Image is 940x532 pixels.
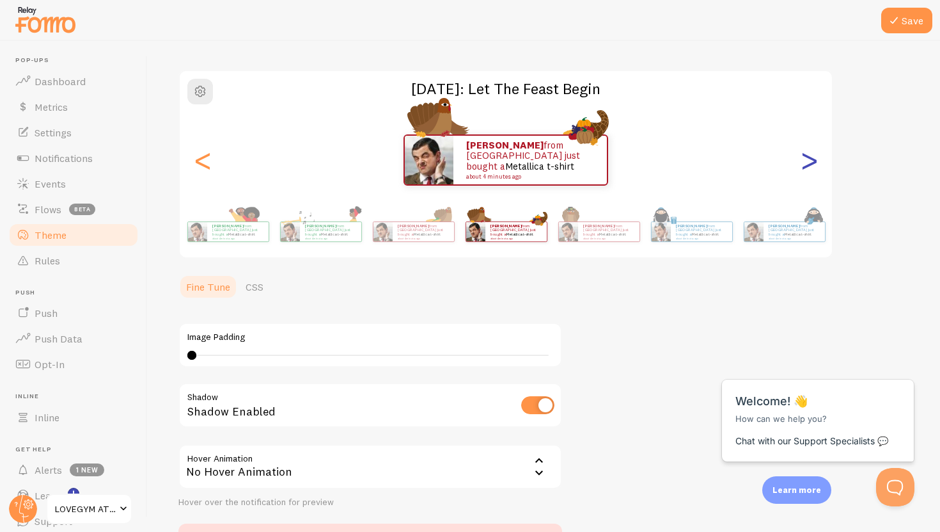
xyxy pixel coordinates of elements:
[398,223,428,229] strong: [PERSON_NAME]
[35,177,66,190] span: Events
[8,326,139,351] a: Push Data
[212,223,243,229] strong: [PERSON_NAME]
[676,223,727,239] p: from [GEOGRAPHIC_DATA] just bought a
[8,248,139,273] a: Rules
[187,222,207,241] img: Fomo
[35,358,65,371] span: Opt-In
[212,237,262,239] small: about 4 minutes ago
[68,488,79,499] svg: <p>Watch New Feature Tutorials!</p>
[8,94,139,120] a: Metrics
[15,289,139,297] span: Push
[8,120,139,145] a: Settings
[583,223,614,229] strong: [PERSON_NAME]
[35,101,68,113] span: Metrics
[8,351,139,377] a: Opt-In
[744,222,763,241] img: Fomo
[15,56,139,65] span: Pop-ups
[15,446,139,454] span: Get Help
[35,463,62,476] span: Alerts
[651,222,670,241] img: Fomo
[178,444,562,489] div: No Hover Animation
[178,497,562,508] div: Hover over the notification for preview
[35,332,82,345] span: Push Data
[8,405,139,430] a: Inline
[280,222,299,241] img: Fomo
[801,114,817,206] div: Next slide
[305,223,356,239] p: from [GEOGRAPHIC_DATA] just bought a
[398,237,448,239] small: about 4 minutes ago
[69,204,95,215] span: beta
[13,3,77,36] img: fomo-relay-logo-orange.svg
[558,222,577,241] img: Fomo
[70,463,104,476] span: 1 new
[373,222,392,241] img: Fomo
[466,222,485,241] img: Fomo
[8,145,139,171] a: Notifications
[769,223,799,229] strong: [PERSON_NAME]
[35,229,67,241] span: Theme
[238,274,271,300] a: CSS
[691,232,719,237] a: Metallica t-shirt
[15,392,139,401] span: Inline
[195,114,210,206] div: Previous slide
[506,232,533,237] a: Metallica t-shirt
[212,223,263,239] p: from [GEOGRAPHIC_DATA] just bought a
[305,223,336,229] strong: [PERSON_NAME]
[46,494,132,524] a: LOVEGYM ATHLEISURE
[599,232,626,237] a: Metallica t-shirt
[490,223,542,239] p: from [GEOGRAPHIC_DATA] just bought a
[876,468,914,506] iframe: Help Scout Beacon - Open
[466,139,544,151] strong: [PERSON_NAME]
[228,232,255,237] a: Metallica t-shirt
[490,237,540,239] small: about 4 minutes ago
[8,69,139,94] a: Dashboard
[769,237,819,239] small: about 4 minutes ago
[178,383,562,430] div: Shadow Enabled
[320,232,348,237] a: Metallica t-shirt
[583,223,634,239] p: from [GEOGRAPHIC_DATA] just bought a
[35,152,93,165] span: Notifications
[8,171,139,197] a: Events
[35,126,72,139] span: Settings
[405,136,453,184] img: Fomo
[8,457,139,483] a: Alerts 1 new
[784,232,811,237] a: Metallica t-shirt
[676,237,726,239] small: about 4 minutes ago
[490,223,521,229] strong: [PERSON_NAME]
[35,411,59,424] span: Inline
[35,203,61,216] span: Flows
[187,332,553,343] label: Image Padding
[8,222,139,248] a: Theme
[769,223,820,239] p: from [GEOGRAPHIC_DATA] just bought a
[772,484,821,496] p: Learn more
[178,274,238,300] a: Fine Tune
[55,501,116,517] span: LOVEGYM ATHLEISURE
[35,254,60,267] span: Rules
[305,237,355,239] small: about 4 minutes ago
[8,483,139,508] a: Learn
[398,223,449,239] p: from [GEOGRAPHIC_DATA] just bought a
[35,489,61,502] span: Learn
[583,237,633,239] small: about 4 minutes ago
[505,160,574,172] a: Metallica t-shirt
[466,140,594,180] p: from [GEOGRAPHIC_DATA] just bought a
[716,348,921,468] iframe: Help Scout Beacon - Messages and Notifications
[35,75,86,88] span: Dashboard
[8,197,139,222] a: Flows beta
[762,476,831,504] div: Learn more
[180,79,832,99] h2: [DATE]: Let The Feast Begin
[676,223,707,229] strong: [PERSON_NAME]
[8,300,139,326] a: Push
[413,232,441,237] a: Metallica t-shirt
[35,307,58,319] span: Push
[466,173,590,180] small: about 4 minutes ago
